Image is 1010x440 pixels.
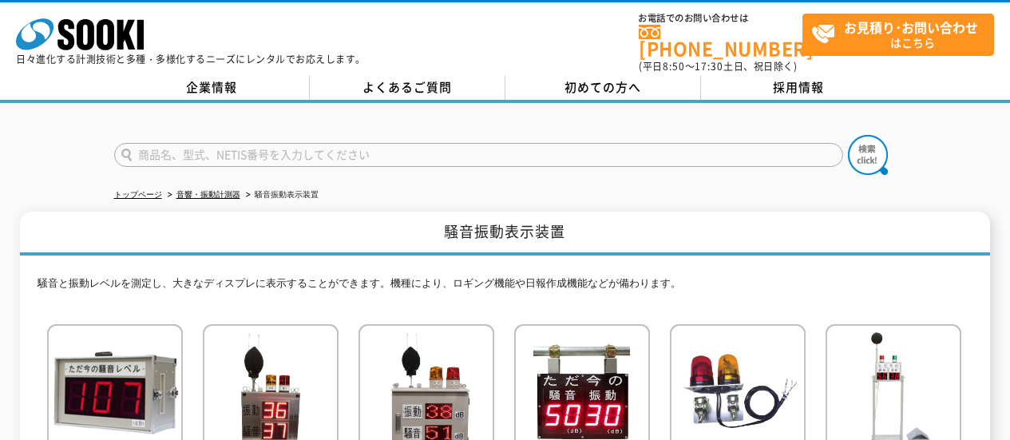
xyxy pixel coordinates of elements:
p: 日々進化する計測技術と多種・多様化するニーズにレンタルでお応えします。 [16,54,366,64]
a: トップページ [114,190,162,199]
input: 商品名、型式、NETIS番号を入力してください [114,143,843,167]
span: (平日 ～ 土日、祝日除く) [639,59,797,73]
li: 騒音振動表示装置 [243,187,319,204]
span: お電話でのお問い合わせは [639,14,802,23]
span: はこちら [811,14,993,54]
a: 企業情報 [114,76,310,100]
a: よくあるご質問 [310,76,505,100]
a: 音響・振動計測器 [176,190,240,199]
span: 初めての方へ [564,78,641,96]
strong: お見積り･お問い合わせ [844,18,978,37]
a: 初めての方へ [505,76,701,100]
p: 騒音と振動レベルを測定し、大きなディスプレに表示することができます。機種により、ロギング機能や日報作成機能などが備わります。 [38,275,972,300]
h1: 騒音振動表示装置 [20,212,989,256]
a: 採用情報 [701,76,897,100]
a: [PHONE_NUMBER] [639,25,802,57]
img: btn_search.png [848,135,888,175]
span: 17:30 [695,59,723,73]
a: お見積り･お問い合わせはこちら [802,14,994,56]
span: 8:50 [663,59,685,73]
